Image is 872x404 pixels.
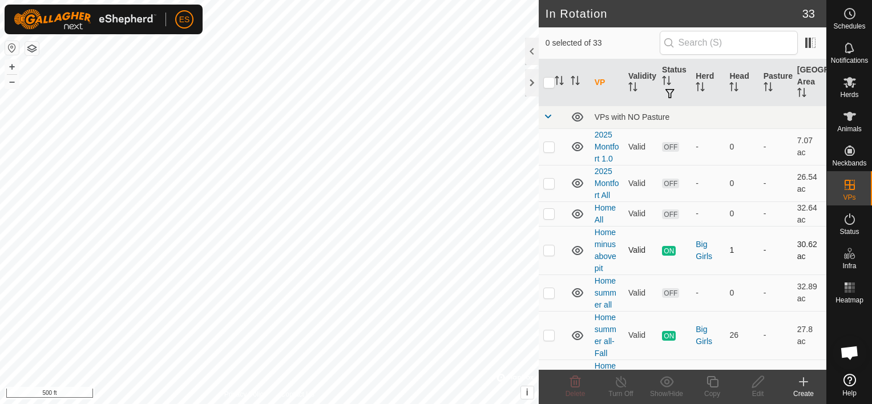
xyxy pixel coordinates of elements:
td: 30.62 ac [793,226,826,274]
div: Turn Off [598,389,644,399]
p-sorticon: Activate to sort [797,90,806,99]
a: Home minus above pit [595,228,616,273]
td: - [759,201,793,226]
span: 33 [802,5,815,22]
td: 0 [725,274,758,311]
td: 32.89 ac [793,274,826,311]
span: 0 selected of 33 [546,37,660,49]
button: i [521,386,534,399]
td: Valid [624,311,657,359]
button: – [5,75,19,88]
th: Herd [691,59,725,106]
div: Edit [735,389,781,399]
span: Help [842,390,857,397]
th: Head [725,59,758,106]
td: 1 [725,226,758,274]
td: 0 [725,165,758,201]
div: - [696,208,720,220]
span: Status [839,228,859,235]
td: - [759,274,793,311]
td: 0 [725,128,758,165]
p-sorticon: Activate to sort [555,78,564,87]
div: - [696,287,720,299]
td: 7.07 ac [793,128,826,165]
td: 26.54 ac [793,165,826,201]
span: Herds [840,91,858,98]
span: OFF [662,288,679,298]
p-sorticon: Activate to sort [662,78,671,87]
a: 2025 Montfort All [595,167,619,200]
span: Schedules [833,23,865,30]
div: - [696,177,720,189]
td: - [759,165,793,201]
td: 0 [725,201,758,226]
th: VP [590,59,624,106]
span: Delete [566,390,586,398]
img: Gallagher Logo [14,9,156,30]
p-sorticon: Activate to sort [696,84,705,93]
div: Copy [689,389,735,399]
button: Map Layers [25,42,39,55]
div: Open chat [833,336,867,370]
p-sorticon: Activate to sort [628,84,637,93]
p-sorticon: Activate to sort [764,84,773,93]
td: Valid [624,165,657,201]
td: 27.8 ac [793,311,826,359]
div: Create [781,389,826,399]
span: ES [179,14,190,26]
th: Pasture [759,59,793,106]
th: Validity [624,59,657,106]
p-sorticon: Activate to sort [571,78,580,87]
span: Heatmap [835,297,863,304]
div: Show/Hide [644,389,689,399]
div: VPs with NO Pasture [595,112,822,122]
td: Valid [624,128,657,165]
a: Contact Us [281,389,314,399]
span: i [526,387,528,397]
div: - [696,141,720,153]
td: - [759,128,793,165]
div: Big Girls [696,239,720,262]
td: Valid [624,201,657,226]
h2: In Rotation [546,7,802,21]
span: ON [662,246,676,256]
a: Home summer all [595,276,616,309]
td: 26 [725,311,758,359]
span: Notifications [831,57,868,64]
td: - [759,226,793,274]
td: Valid [624,274,657,311]
td: Valid [624,226,657,274]
span: Neckbands [832,160,866,167]
span: OFF [662,209,679,219]
a: Help [827,369,872,401]
span: ON [662,331,676,341]
td: 32.64 ac [793,201,826,226]
input: Search (S) [660,31,798,55]
p-sorticon: Activate to sort [729,84,738,93]
a: Home summer all-Fall [595,313,616,358]
span: OFF [662,179,679,188]
button: Reset Map [5,41,19,55]
th: Status [657,59,691,106]
a: 2025 Montfort 1.0 [595,130,619,163]
span: VPs [843,194,855,201]
span: Animals [837,126,862,132]
a: Privacy Policy [224,389,267,399]
a: Home All [595,203,616,224]
th: [GEOGRAPHIC_DATA] Area [793,59,826,106]
span: OFF [662,142,679,152]
span: Infra [842,262,856,269]
td: - [759,311,793,359]
button: + [5,60,19,74]
div: Big Girls [696,324,720,348]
